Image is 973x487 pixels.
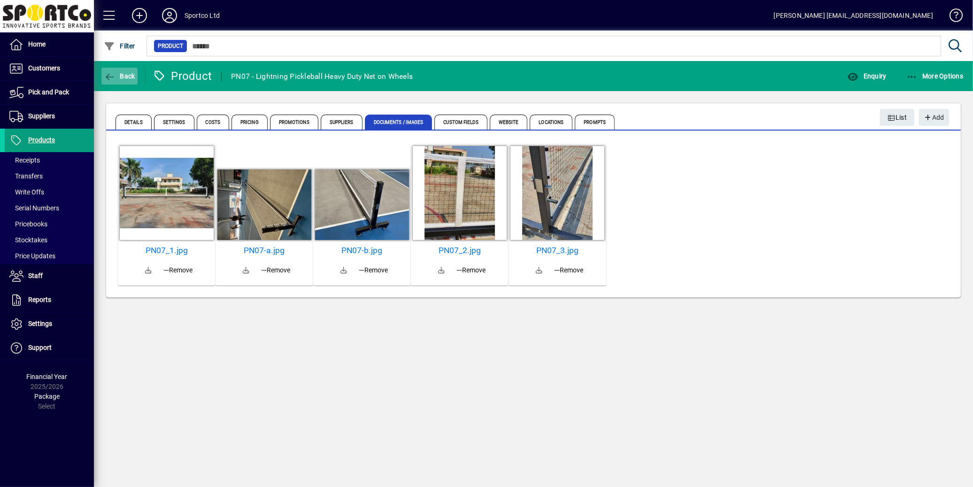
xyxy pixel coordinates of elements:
a: Pick and Pack [5,81,94,104]
app-page-header-button: Back [94,68,146,85]
span: Product [158,41,183,51]
span: Settings [28,320,52,327]
button: List [880,109,915,126]
span: Products [28,136,55,144]
button: Add [919,109,949,126]
span: Filter [104,42,135,50]
a: Staff [5,264,94,288]
a: Customers [5,57,94,80]
a: Pricebooks [5,216,94,232]
a: PN07_2.jpg [415,246,505,255]
a: Download [332,259,355,282]
span: Promotions [270,115,318,130]
span: Details [116,115,152,130]
span: Pick and Pack [28,88,69,96]
button: Enquiry [845,68,888,85]
span: Remove [359,265,388,275]
span: Settings [154,115,194,130]
a: Support [5,336,94,360]
a: PN07_1.jpg [122,246,212,255]
button: Filter [101,38,138,54]
div: PN07 - Lightning Pickleball Heavy Duty Net on Wheels [231,69,413,84]
a: Download [430,259,453,282]
span: Stocktakes [9,236,47,244]
a: Home [5,33,94,56]
span: Custom Fields [434,115,487,130]
a: PN07-b.jpg [317,246,407,255]
span: Pricing [232,115,268,130]
button: Remove [550,262,587,278]
button: More Options [904,68,966,85]
button: Add [124,7,154,24]
span: Remove [554,265,583,275]
a: Suppliers [5,105,94,128]
span: Package [34,393,60,400]
button: Profile [154,7,185,24]
span: Prompts [575,115,615,130]
span: Staff [28,272,43,279]
div: Sportco Ltd [185,8,220,23]
a: Reports [5,288,94,312]
span: Reports [28,296,51,303]
span: Write Offs [9,188,44,196]
span: Back [104,72,135,80]
a: Price Updates [5,248,94,264]
button: Remove [453,262,489,278]
span: Documents / Images [365,115,432,130]
span: Home [28,40,46,48]
button: Remove [257,262,294,278]
span: Remove [456,265,486,275]
button: Remove [355,262,392,278]
span: Costs [197,115,230,130]
span: List [888,110,907,125]
span: More Options [906,72,964,80]
a: Download [528,259,550,282]
a: Download [235,259,257,282]
a: Stocktakes [5,232,94,248]
a: Serial Numbers [5,200,94,216]
span: Enquiry [847,72,886,80]
span: Financial Year [27,373,68,380]
span: Transfers [9,172,43,180]
a: Receipts [5,152,94,168]
span: Remove [261,265,290,275]
span: Support [28,344,52,351]
div: [PERSON_NAME] [EMAIL_ADDRESS][DOMAIN_NAME] [774,8,933,23]
span: Customers [28,64,60,72]
a: PN07-a.jpg [219,246,309,255]
span: Serial Numbers [9,204,59,212]
button: Back [101,68,138,85]
span: Suppliers [321,115,363,130]
button: Remove [160,262,196,278]
a: Knowledge Base [942,2,961,32]
span: Receipts [9,156,40,164]
a: Download [137,259,160,282]
a: Write Offs [5,184,94,200]
span: Pricebooks [9,220,47,228]
span: Price Updates [9,252,55,260]
a: PN07_3.jpg [512,246,602,255]
a: Settings [5,312,94,336]
div: Product [153,69,212,84]
a: Transfers [5,168,94,184]
span: Website [490,115,528,130]
span: Locations [530,115,572,130]
span: Add [924,110,944,125]
span: Suppliers [28,112,55,120]
span: Remove [163,265,193,275]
